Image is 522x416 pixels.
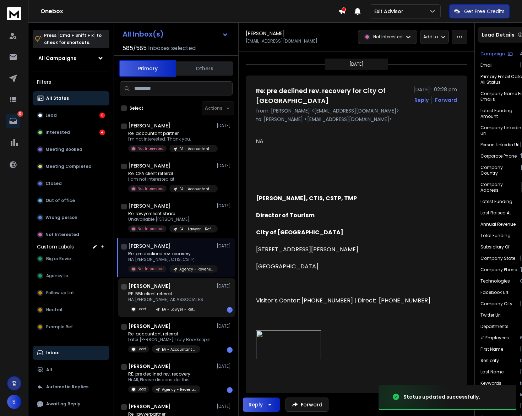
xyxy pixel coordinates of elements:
[7,395,21,409] button: S
[256,296,430,305] span: Visitor’s Center: [PHONE_NUMBER] | Direct: [PHONE_NUMBER]
[480,301,512,307] p: Company City
[128,337,213,343] p: Later [PERSON_NAME] Truly Bookkeeping, Inc.
[217,163,233,169] p: [DATE]
[40,7,338,16] h1: Onebox
[137,346,146,352] p: Lead
[256,228,343,236] b: City of [GEOGRAPHIC_DATA]
[179,267,213,272] p: Agency - Revenue Giants - Payment
[33,125,109,139] button: Interested4
[435,97,457,104] div: Forward
[46,256,75,262] span: Big or Review
[33,142,109,157] button: Meeting Booked
[480,256,515,261] p: Company State
[480,51,505,57] p: Campaign
[137,306,146,312] p: Lead
[128,242,170,250] h1: [PERSON_NAME]
[137,186,164,191] p: Not Interested
[480,312,501,318] p: Twitter Url
[480,324,509,329] p: Departments
[256,107,457,114] p: from: [PERSON_NAME] <[EMAIL_ADDRESS][DOMAIN_NAME]>
[33,228,109,242] button: Not Interested
[217,404,233,409] p: [DATE]
[33,252,109,266] button: Big or Review
[46,290,78,296] span: Follow up Later
[128,257,213,262] p: NA [PERSON_NAME], CTIS, CSTP,
[256,330,321,359] img: 91e2a6dc-737a-4808-8561-bf38ceaaae2b
[349,61,364,67] p: [DATE]
[480,221,516,227] p: Annual Revenue
[46,350,59,356] p: Inbox
[33,108,109,122] button: Lead8
[148,44,196,53] h3: Inboxes selected
[413,86,457,93] p: [DATE] : 02:28 pm
[480,182,521,193] p: Company Address
[480,369,504,375] p: Last Name
[33,363,109,377] button: All
[37,243,74,250] h3: Custom Labels
[246,30,285,37] h1: [PERSON_NAME]
[137,226,164,231] p: Not Interested
[449,4,510,18] button: Get Free Credits
[128,122,170,129] h1: [PERSON_NAME]
[137,266,164,272] p: Not Interested
[46,384,88,390] p: Automatic Replies
[464,8,505,15] p: Get Free Credits
[137,387,146,392] p: Lead
[44,32,102,46] p: Press to check for shortcuts.
[99,113,105,118] div: 8
[482,31,515,38] p: Lead Details
[179,226,213,232] p: EA - Lawyer - Referral
[480,335,509,341] p: # Employees
[128,331,213,337] p: Re: accountant referral
[480,210,511,216] p: Last Raised At
[217,123,233,128] p: [DATE]
[128,377,200,383] p: Hi All, Please disconsider this
[33,380,109,394] button: Automatic Replies
[256,194,357,202] b: [PERSON_NAME], CTIS, CSTP, TMP
[480,199,512,204] p: Latest Funding
[162,307,196,312] p: EA - Lawyer - Referral
[179,186,213,192] p: EA - Accountant - Referral
[45,130,70,135] p: Interested
[480,153,517,159] p: Corporate Phone
[249,401,263,408] div: Reply
[128,283,171,290] h1: [PERSON_NAME]
[45,232,79,237] p: Not Interested
[33,77,109,87] h3: Filters
[33,176,109,191] button: Closed
[246,38,317,44] p: [EMAIL_ADDRESS][DOMAIN_NAME]
[480,278,510,284] p: Technologies
[33,91,109,105] button: All Status
[6,114,20,128] a: 17
[45,215,77,220] p: Wrong person
[46,273,74,279] span: Agency Lead
[33,320,109,334] button: Example Ref
[179,146,213,152] p: EA - Accountant - Referral
[414,97,429,104] button: Reply
[128,131,213,136] p: Re: accountant partner
[128,176,213,182] p: I am not interested at
[45,181,62,186] p: Closed
[33,346,109,360] button: Inbox
[480,233,511,239] p: Total Funding
[130,105,143,111] label: Select
[33,397,109,411] button: Awaiting Reply
[256,137,451,145] div: NA
[480,62,493,68] p: Email
[33,159,109,174] button: Meeting Completed
[256,86,409,106] h1: Re: pre declined rev. recovery for City Of [GEOGRAPHIC_DATA]
[423,34,438,40] p: Add to
[227,387,233,393] div: 1
[128,403,171,410] h1: [PERSON_NAME]
[17,111,23,117] p: 17
[227,307,233,313] div: 1
[45,198,75,203] p: Out of office
[256,245,358,253] span: [STREET_ADDRESS][PERSON_NAME]
[217,363,233,369] p: [DATE]
[119,60,176,77] button: Primary
[227,347,233,353] div: 1
[33,269,109,283] button: Agency Lead
[128,363,171,370] h1: [PERSON_NAME]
